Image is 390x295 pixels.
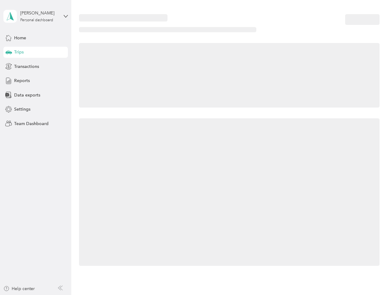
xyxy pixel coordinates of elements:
[356,261,390,295] iframe: Everlance-gr Chat Button Frame
[3,285,35,292] button: Help center
[14,77,30,84] span: Reports
[14,49,24,55] span: Trips
[14,35,26,41] span: Home
[14,106,30,112] span: Settings
[14,120,49,127] span: Team Dashboard
[14,63,39,70] span: Transactions
[20,18,53,22] div: Personal dashboard
[14,92,40,98] span: Data exports
[20,10,59,16] div: [PERSON_NAME]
